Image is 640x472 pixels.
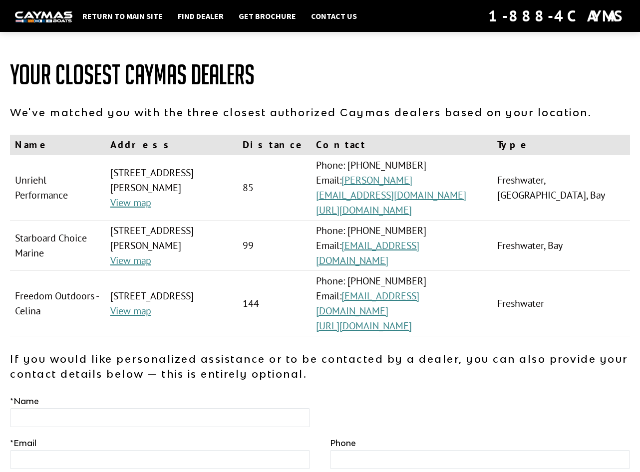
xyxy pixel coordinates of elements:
[311,271,492,336] td: Phone: [PHONE_NUMBER] Email:
[492,155,630,221] td: Freshwater, [GEOGRAPHIC_DATA], Bay
[488,5,625,27] div: 1-888-4CAYMAS
[10,105,630,120] p: We've matched you with the three closest authorized Caymas dealers based on your location.
[316,174,466,202] a: [PERSON_NAME][EMAIL_ADDRESS][DOMAIN_NAME]
[10,395,39,407] label: Name
[311,221,492,271] td: Phone: [PHONE_NUMBER] Email:
[316,319,412,332] a: [URL][DOMAIN_NAME]
[234,9,301,22] a: Get Brochure
[105,155,238,221] td: [STREET_ADDRESS][PERSON_NAME]
[10,437,36,449] label: Email
[10,135,105,155] th: Name
[330,437,356,449] label: Phone
[10,271,105,336] td: Freedom Outdoors - Celina
[316,239,419,267] a: [EMAIL_ADDRESS][DOMAIN_NAME]
[238,155,311,221] td: 85
[105,135,238,155] th: Address
[238,135,311,155] th: Distance
[10,221,105,271] td: Starboard Choice Marine
[10,60,630,90] h1: Your Closest Caymas Dealers
[306,9,362,22] a: Contact Us
[311,155,492,221] td: Phone: [PHONE_NUMBER] Email:
[77,9,168,22] a: Return to main site
[492,271,630,336] td: Freshwater
[311,135,492,155] th: Contact
[10,351,630,381] p: If you would like personalized assistance or to be contacted by a dealer, you can also provide yo...
[316,289,419,317] a: [EMAIL_ADDRESS][DOMAIN_NAME]
[492,221,630,271] td: Freshwater, Bay
[105,221,238,271] td: [STREET_ADDRESS][PERSON_NAME]
[10,155,105,221] td: Unriehl Performance
[110,304,151,317] a: View map
[173,9,229,22] a: Find Dealer
[110,196,151,209] a: View map
[492,135,630,155] th: Type
[238,271,311,336] td: 144
[316,204,412,217] a: [URL][DOMAIN_NAME]
[238,221,311,271] td: 99
[105,271,238,336] td: [STREET_ADDRESS]
[110,254,151,267] a: View map
[15,11,72,22] img: white-logo-c9c8dbefe5ff5ceceb0f0178aa75bf4bb51f6bca0971e226c86eb53dfe498488.png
